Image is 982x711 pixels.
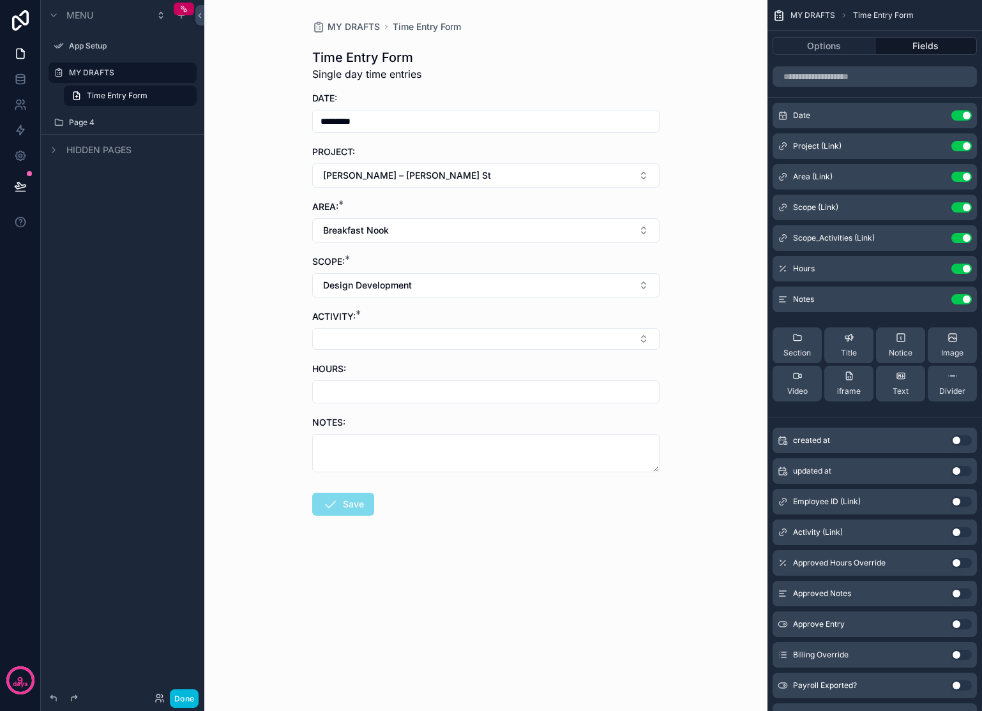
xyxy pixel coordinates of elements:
[312,417,345,428] span: NOTES:
[773,366,822,401] button: Video
[793,588,851,599] span: Approved Notes
[793,680,857,691] span: Payroll Exported?
[793,141,842,151] span: Project (Link)
[66,144,132,156] span: Hidden pages
[939,386,965,396] span: Divider
[875,37,978,55] button: Fields
[793,497,861,507] span: Employee ID (Link)
[773,327,822,363] button: Section
[793,619,845,629] span: Approve Entry
[312,66,421,82] span: Single day time entries
[793,172,833,182] span: Area (Link)
[841,348,857,358] span: Title
[312,273,660,297] button: Select Button
[853,10,914,20] span: Time Entry Form
[893,386,909,396] span: Text
[793,202,838,213] span: Scope (Link)
[312,163,660,188] button: Select Button
[889,348,912,358] span: Notice
[312,328,660,350] button: Select Button
[312,201,338,212] span: AREA:
[312,20,380,33] a: MY DRAFTS
[312,146,355,157] span: PROJECT:
[783,348,811,358] span: Section
[323,224,389,237] span: Breakfast Nook
[876,366,925,401] button: Text
[793,264,815,274] span: Hours
[17,674,23,687] p: 9
[312,93,337,103] span: DATE:
[312,363,346,374] span: HOURS:
[87,91,147,101] span: Time Entry Form
[312,311,356,322] span: ACTIVITY:
[773,37,875,55] button: Options
[64,86,197,106] a: Time Entry Form
[876,327,925,363] button: Notice
[790,10,835,20] span: MY DRAFTS
[69,68,189,78] label: MY DRAFTS
[824,327,873,363] button: Title
[312,256,345,267] span: SCOPE:
[793,233,875,243] span: Scope_Activities (Link)
[837,386,861,396] span: iframe
[793,527,843,537] span: Activity (Link)
[312,49,421,66] h1: Time Entry Form
[69,41,189,51] label: App Setup
[328,20,380,33] span: MY DRAFTS
[323,279,412,292] span: Design Development
[793,110,810,121] span: Date
[66,9,93,22] span: Menu
[928,327,977,363] button: Image
[928,366,977,401] button: Divider
[793,466,831,476] span: updated at
[787,386,808,396] span: Video
[323,169,491,182] span: [PERSON_NAME] – [PERSON_NAME] St
[793,558,886,568] span: Approved Hours Override
[393,20,461,33] a: Time Entry Form
[13,679,28,689] p: days
[824,366,873,401] button: iframe
[793,294,814,304] span: Notes
[69,117,189,128] label: Page 4
[170,689,199,708] button: Done
[793,435,830,445] span: created at
[793,650,849,660] span: Billing Override
[312,218,660,243] button: Select Button
[941,348,963,358] span: Image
